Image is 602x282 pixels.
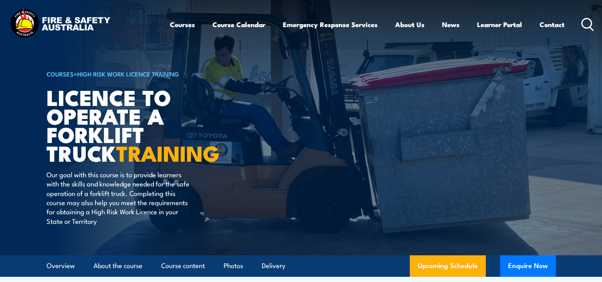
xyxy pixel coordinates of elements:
[47,255,75,276] a: Overview
[47,88,243,162] h1: Licence to operate a forklift truck
[47,69,243,78] h6: >
[410,255,486,277] a: Upcoming Schedule
[161,255,205,276] a: Course content
[395,14,425,35] a: About Us
[170,14,195,35] a: Courses
[212,14,265,35] a: Course Calendar
[94,255,142,276] a: About the course
[262,255,285,276] a: Delivery
[283,14,378,35] a: Emergency Response Services
[442,14,460,35] a: News
[116,136,220,169] strong: TRAINING
[477,14,522,35] a: Learner Portal
[224,255,243,276] a: Photos
[77,69,179,78] a: High Risk Work Licence Training
[47,69,74,78] a: COURSES
[47,170,192,225] p: Our goal with this course is to provide learners with the skills and knowledge needed for the saf...
[540,14,565,35] a: Contact
[500,255,556,277] button: Enquire Now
